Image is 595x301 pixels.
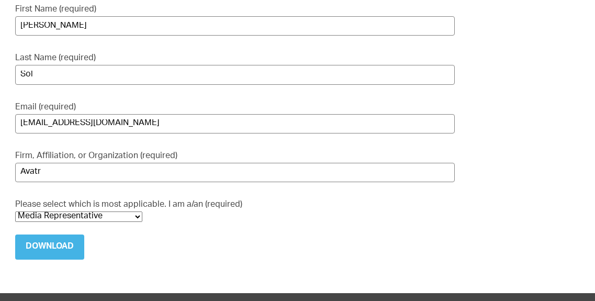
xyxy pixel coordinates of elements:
[15,235,84,260] input: Download
[15,199,455,222] label: Please select which is most applicable. I am a/an (required)
[15,16,455,36] input: First Name (required)
[15,114,455,133] input: Email (required)
[15,163,455,182] input: Firm, Affiliation, or Organization (required)
[15,150,455,182] label: Firm, Affiliation, or Organization (required)
[15,4,455,260] form: Contact form
[15,211,142,222] select: Please select which is most applicable. I am a/an (required)
[15,65,455,84] input: Last Name (required)
[15,4,455,36] label: First Name (required)
[15,102,455,133] label: Email (required)
[15,52,455,84] label: Last Name (required)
